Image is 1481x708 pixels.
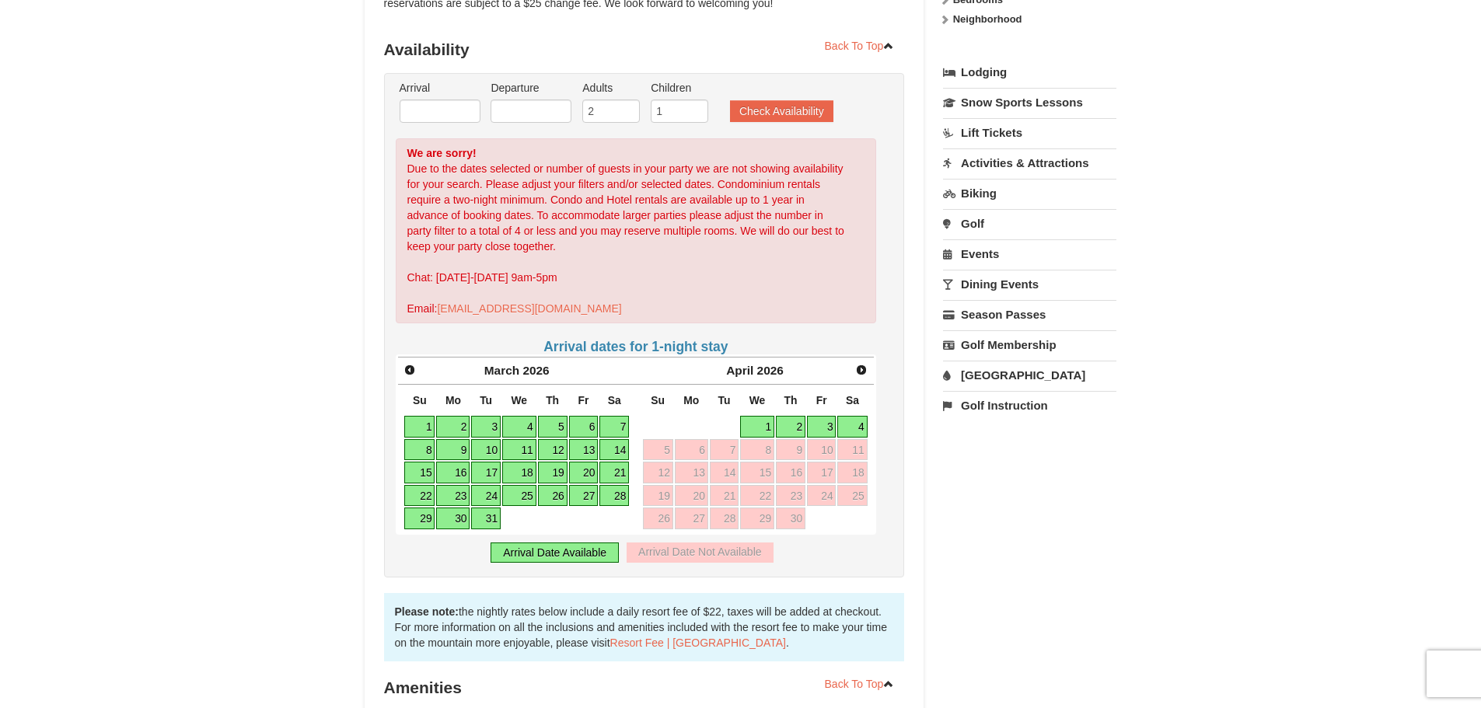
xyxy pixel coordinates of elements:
a: 14 [599,439,629,461]
a: 18 [502,462,536,483]
strong: We are sorry! [407,147,477,159]
span: Thursday [546,394,559,406]
span: March [484,364,519,377]
label: Arrival [400,80,480,96]
span: Wednesday [749,394,766,406]
a: 2 [776,416,805,438]
a: Season Passes [943,300,1116,329]
a: 30 [776,507,805,529]
a: 31 [471,507,501,529]
a: 30 [436,507,470,529]
a: Resort Fee | [GEOGRAPHIC_DATA] [610,637,786,649]
a: 9 [436,439,470,461]
a: 3 [807,416,837,438]
a: 22 [740,485,774,507]
a: 5 [538,416,568,438]
a: 23 [436,485,470,507]
a: Activities & Attractions [943,148,1116,177]
h4: Arrival dates for 1-night stay [396,339,877,354]
a: 27 [675,507,708,529]
div: Arrival Date Not Available [627,542,773,563]
a: 9 [776,439,805,461]
button: Check Availability [730,100,833,122]
a: Prev [400,359,421,381]
a: 19 [538,462,568,483]
span: Prev [403,364,416,376]
a: 24 [471,485,501,507]
a: 8 [404,439,435,461]
a: Events [943,239,1116,268]
a: 23 [776,485,805,507]
a: 11 [502,439,536,461]
a: 7 [710,439,739,461]
h3: Amenities [384,672,905,703]
a: Back To Top [815,672,905,696]
span: Monday [683,394,699,406]
strong: Neighborhood [953,13,1022,25]
a: 24 [807,485,837,507]
a: 4 [837,416,867,438]
span: Friday [578,394,589,406]
label: Children [651,80,708,96]
a: 1 [404,416,435,438]
a: 21 [599,462,629,483]
a: 25 [837,485,867,507]
span: Next [855,364,868,376]
a: Dining Events [943,270,1116,298]
a: 1 [740,416,774,438]
a: 22 [404,485,435,507]
div: Arrival Date Available [491,542,619,563]
a: 18 [837,462,867,483]
a: Lodging [943,58,1116,86]
span: Sunday [413,394,427,406]
span: 2026 [522,364,549,377]
a: Golf Membership [943,330,1116,359]
a: 28 [599,485,629,507]
span: 2026 [757,364,784,377]
a: 16 [436,462,470,483]
span: Saturday [846,394,859,406]
span: Tuesday [480,394,492,406]
span: Monday [445,394,461,406]
a: 13 [569,439,599,461]
strong: Please note: [395,605,459,618]
label: Adults [582,80,640,96]
a: [EMAIL_ADDRESS][DOMAIN_NAME] [437,302,621,315]
span: Sunday [651,394,665,406]
a: 8 [740,439,774,461]
a: 10 [807,439,837,461]
span: Saturday [608,394,621,406]
a: 3 [471,416,501,438]
a: 26 [643,507,673,529]
a: 16 [776,462,805,483]
a: Back To Top [815,34,905,58]
a: [GEOGRAPHIC_DATA] [943,361,1116,389]
a: 29 [404,507,435,529]
a: 12 [643,462,673,483]
a: 26 [538,485,568,507]
a: 11 [837,439,867,461]
a: Golf Instruction [943,391,1116,420]
a: Golf [943,209,1116,238]
span: Wednesday [511,394,527,406]
a: 10 [471,439,501,461]
a: 29 [740,507,774,529]
a: 25 [502,485,536,507]
a: Next [851,359,872,381]
a: 21 [710,485,739,507]
a: 12 [538,439,568,461]
a: Snow Sports Lessons [943,88,1116,117]
span: April [726,364,753,377]
span: Thursday [784,394,797,406]
a: 5 [643,439,673,461]
h3: Availability [384,34,905,65]
div: the nightly rates below include a daily resort fee of $22, taxes will be added at checkout. For m... [384,593,905,661]
a: 19 [643,485,673,507]
a: 4 [502,416,536,438]
span: Tuesday [718,394,730,406]
a: 2 [436,416,470,438]
a: 27 [569,485,599,507]
a: 15 [740,462,774,483]
a: 20 [569,462,599,483]
a: 15 [404,462,435,483]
